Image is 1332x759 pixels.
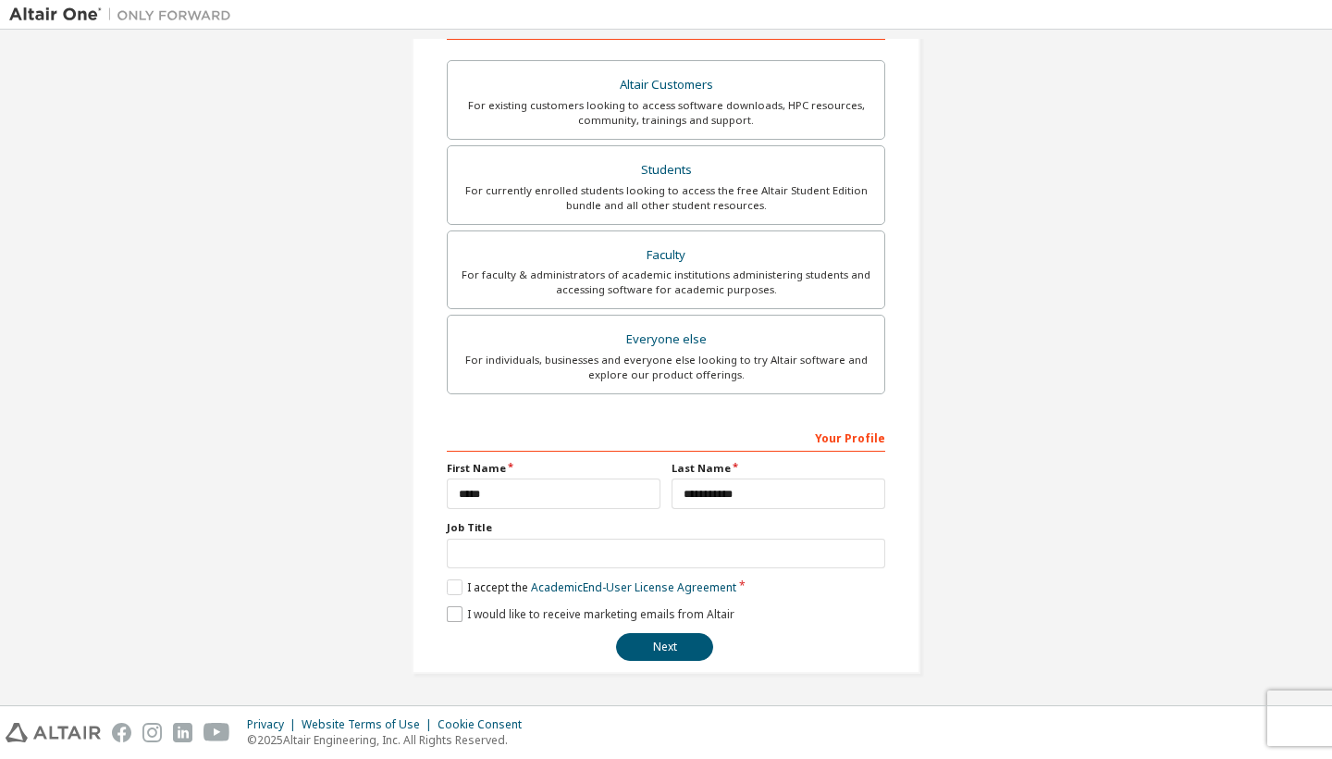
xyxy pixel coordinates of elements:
div: For currently enrolled students looking to access the free Altair Student Edition bundle and all ... [459,183,873,213]
div: Cookie Consent [438,717,533,732]
p: © 2025 Altair Engineering, Inc. All Rights Reserved. [247,732,533,748]
img: altair_logo.svg [6,723,101,742]
div: For faculty & administrators of academic institutions administering students and accessing softwa... [459,268,873,297]
img: linkedin.svg [173,723,192,742]
button: Next [616,633,713,661]
div: For individuals, businesses and everyone else looking to try Altair software and explore our prod... [459,353,873,382]
label: I would like to receive marketing emails from Altair [447,606,734,622]
div: For existing customers looking to access software downloads, HPC resources, community, trainings ... [459,98,873,128]
label: Last Name [672,461,885,476]
div: Faculty [459,243,873,268]
div: Altair Customers [459,72,873,98]
div: Students [459,157,873,183]
div: Website Terms of Use [302,717,438,732]
div: Everyone else [459,327,873,353]
img: instagram.svg [142,723,162,742]
label: Job Title [447,520,885,535]
div: Your Profile [447,422,885,452]
img: Altair One [9,6,240,24]
div: Privacy [247,717,302,732]
label: First Name [447,461,660,476]
img: youtube.svg [203,723,230,742]
a: Academic End-User License Agreement [531,579,736,595]
img: facebook.svg [112,723,131,742]
label: I accept the [447,579,736,595]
